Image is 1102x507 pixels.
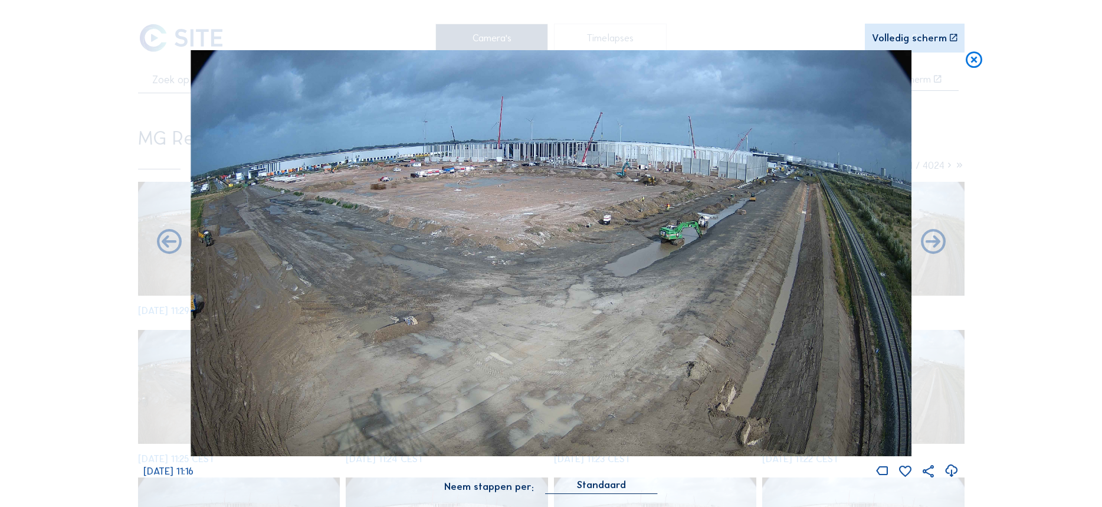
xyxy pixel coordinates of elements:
[919,228,948,257] i: Back
[143,465,193,477] span: [DATE] 11:16
[872,33,947,43] div: Volledig scherm
[444,482,534,492] div: Neem stappen per:
[155,228,184,257] i: Forward
[577,479,626,490] div: Standaard
[545,479,658,493] div: Standaard
[191,50,911,456] img: Image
